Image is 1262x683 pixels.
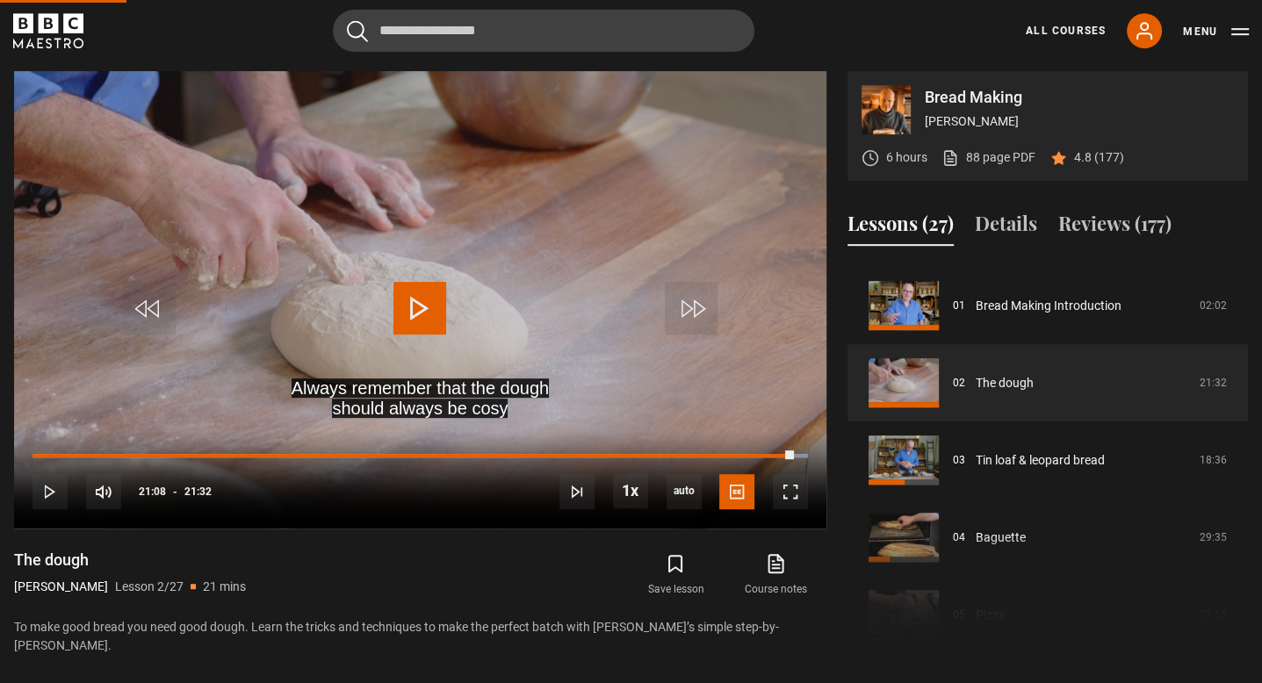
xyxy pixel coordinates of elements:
[139,476,166,507] span: 21:08
[726,550,826,600] a: Course notes
[975,209,1037,246] button: Details
[976,528,1026,547] a: Baguette
[925,112,1234,131] p: [PERSON_NAME]
[1074,148,1124,167] p: 4.8 (177)
[1058,209,1172,246] button: Reviews (177)
[976,451,1105,470] a: Tin loaf & leopard bread
[173,485,177,498] span: -
[976,297,1121,315] a: Bread Making Introduction
[14,578,108,596] p: [PERSON_NAME]
[925,90,1234,105] p: Bread Making
[941,148,1035,167] a: 88 page PDF
[347,20,368,42] button: Submit the search query
[203,578,246,596] p: 21 mins
[773,474,808,509] button: Fullscreen
[559,474,595,509] button: Next Lesson
[14,618,826,655] p: To make good bread you need good dough. Learn the tricks and techniques to make the perfect batch...
[14,550,246,571] h1: The dough
[719,474,754,509] button: Captions
[625,550,725,600] button: Save lesson
[667,474,702,509] div: Current quality: 720p
[1183,23,1249,40] button: Toggle navigation
[667,474,702,509] span: auto
[184,476,212,507] span: 21:32
[976,374,1034,392] a: The dough
[32,474,68,509] button: Play
[613,473,648,508] button: Playback Rate
[333,10,754,52] input: Search
[115,578,184,596] p: Lesson 2/27
[86,474,121,509] button: Mute
[847,209,954,246] button: Lessons (27)
[1026,23,1106,39] a: All Courses
[13,13,83,48] svg: BBC Maestro
[32,454,808,457] div: Progress Bar
[886,148,927,167] p: 6 hours
[14,71,826,528] video-js: Video Player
